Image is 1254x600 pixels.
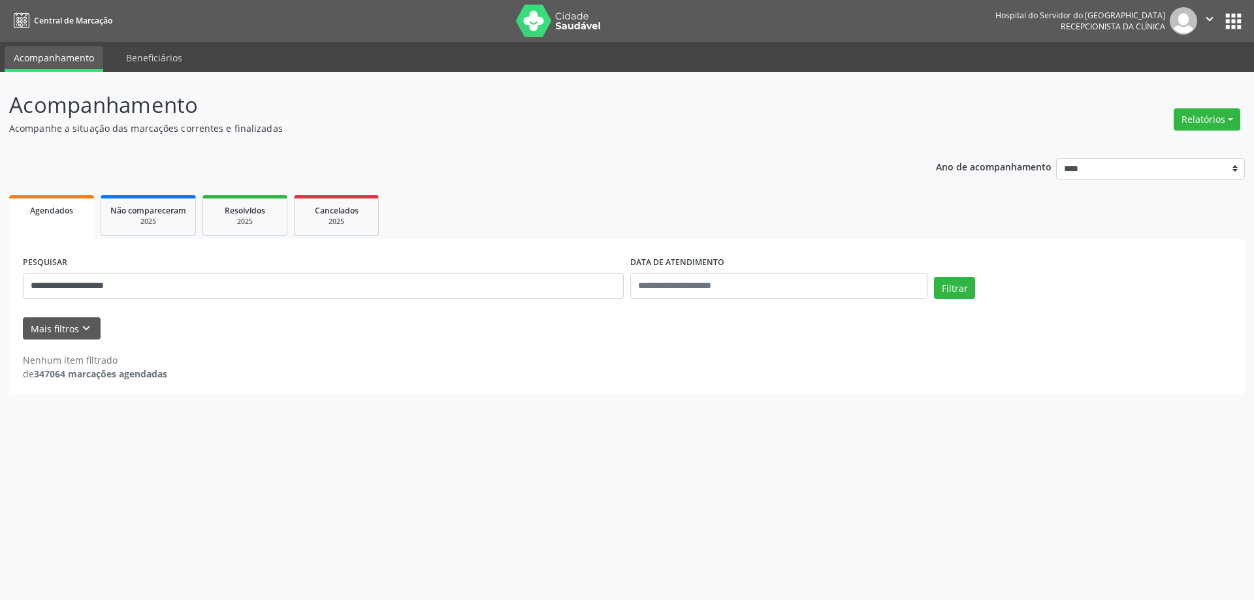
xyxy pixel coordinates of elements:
button: Relatórios [1174,108,1240,131]
i: keyboard_arrow_down [79,321,93,336]
button: apps [1222,10,1245,33]
i:  [1202,12,1217,26]
img: img [1170,7,1197,35]
strong: 347064 marcações agendadas [34,368,167,380]
label: DATA DE ATENDIMENTO [630,253,724,273]
button: Mais filtroskeyboard_arrow_down [23,317,101,340]
div: 2025 [110,217,186,227]
a: Central de Marcação [9,10,112,31]
a: Acompanhamento [5,46,103,72]
span: Cancelados [315,205,359,216]
div: de [23,367,167,381]
span: Recepcionista da clínica [1061,21,1165,32]
a: Beneficiários [117,46,191,69]
button:  [1197,7,1222,35]
span: Não compareceram [110,205,186,216]
button: Filtrar [934,277,975,299]
div: Nenhum item filtrado [23,353,167,367]
span: Resolvidos [225,205,265,216]
div: 2025 [304,217,369,227]
p: Acompanhe a situação das marcações correntes e finalizadas [9,121,874,135]
div: Hospital do Servidor do [GEOGRAPHIC_DATA] [995,10,1165,21]
p: Ano de acompanhamento [936,158,1052,174]
label: PESQUISAR [23,253,67,273]
div: 2025 [212,217,278,227]
span: Agendados [30,205,73,216]
span: Central de Marcação [34,15,112,26]
p: Acompanhamento [9,89,874,121]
